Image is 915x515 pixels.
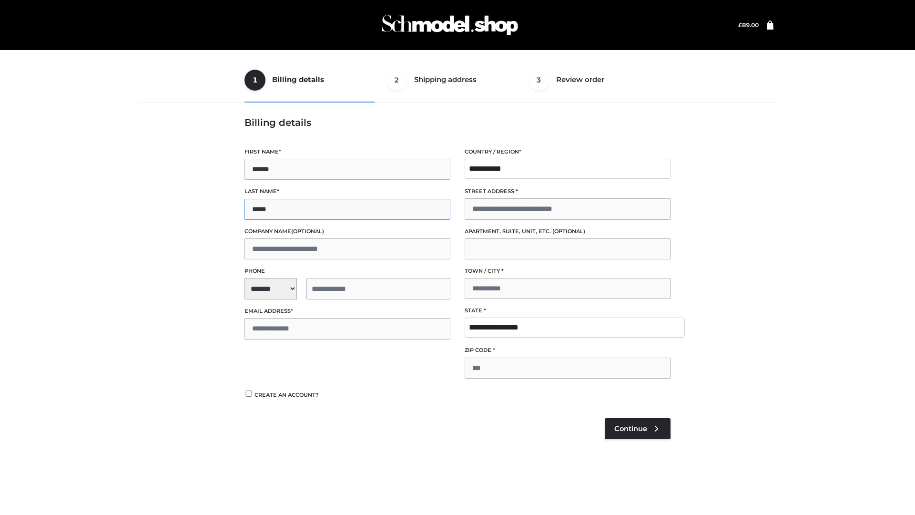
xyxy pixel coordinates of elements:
label: Company name [244,227,450,236]
span: Continue [614,424,647,433]
span: £ [738,21,742,29]
img: Schmodel Admin 964 [378,6,521,44]
a: £89.00 [738,21,759,29]
a: Continue [605,418,671,439]
label: ZIP Code [465,346,671,355]
label: First name [244,147,450,156]
span: Create an account? [254,391,319,398]
input: Create an account? [244,391,253,397]
h3: Billing details [244,117,671,128]
span: (optional) [552,228,585,235]
label: Street address [465,187,671,196]
label: Last name [244,187,450,196]
label: Town / City [465,267,671,276]
bdi: 89.00 [738,21,759,29]
span: (optional) [291,228,324,235]
label: Email address [244,307,450,316]
label: Phone [244,267,450,276]
label: Apartment, suite, unit, etc. [465,227,671,236]
label: State [465,306,671,315]
label: Country / Region [465,147,671,156]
